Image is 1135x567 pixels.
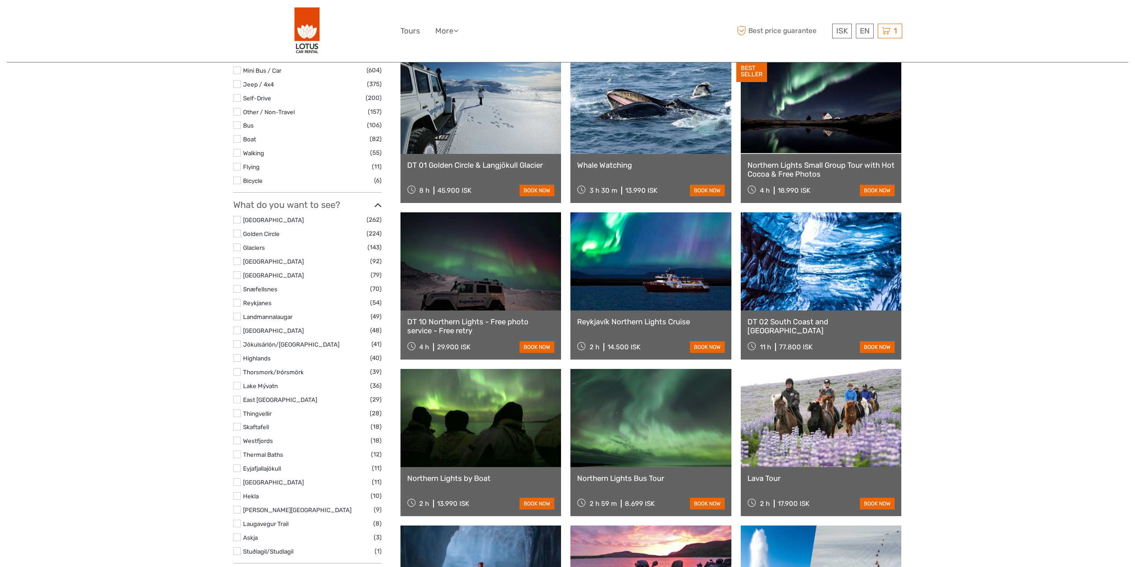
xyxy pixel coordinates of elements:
span: (6) [374,175,382,186]
span: (200) [366,93,382,103]
a: book now [690,185,725,196]
a: Snæfellsnes [243,286,277,293]
a: book now [860,498,895,509]
a: book now [690,341,725,353]
a: Lake Mývatn [243,382,278,389]
span: 8 h [419,186,429,195]
span: (3) [374,532,382,542]
a: Thermal Baths [243,451,283,458]
div: 17.900 ISK [778,500,809,508]
span: 3 h 30 m [590,186,617,195]
a: [GEOGRAPHIC_DATA] [243,216,304,223]
a: Bicycle [243,177,263,184]
a: Landmannalaugar [243,313,293,320]
span: 2 h [590,343,599,351]
a: Eyjafjallajökull [243,465,281,472]
span: (48) [370,325,382,335]
a: Tours [400,25,420,37]
a: Northern Lights Bus Tour [577,474,725,483]
a: Laugavegur Trail [243,520,289,527]
span: (29) [370,394,382,405]
a: [PERSON_NAME][GEOGRAPHIC_DATA] [243,506,351,513]
a: book now [690,498,725,509]
a: Highlands [243,355,271,362]
div: BEST SELLER [736,60,767,83]
div: 29.900 ISK [437,343,471,351]
span: (157) [368,107,382,117]
a: Bus [243,122,254,129]
span: (604) [367,65,382,75]
div: 18.990 ISK [778,186,810,195]
span: (70) [370,284,382,294]
span: (28) [370,408,382,418]
span: 2 h [760,500,770,508]
a: Golden Circle [243,230,280,237]
span: 11 h [760,343,771,351]
span: (18) [371,422,382,432]
span: 4 h [760,186,770,195]
a: [GEOGRAPHIC_DATA] [243,272,304,279]
a: Northern Lights Small Group Tour with Hot Cocoa & Free Photos [747,161,895,179]
span: (262) [367,215,382,225]
span: (79) [371,270,382,280]
span: (1) [375,546,382,556]
span: (40) [370,353,382,363]
div: EN [856,24,874,38]
a: East [GEOGRAPHIC_DATA] [243,396,317,403]
a: Stuðlagil/Studlagil [243,548,293,555]
a: Glaciers [243,244,265,251]
a: [GEOGRAPHIC_DATA] [243,258,304,265]
span: (106) [367,120,382,130]
span: 4 h [419,343,429,351]
a: Askja [243,534,258,541]
span: (143) [367,242,382,252]
div: 45.900 ISK [437,186,471,195]
span: (12) [371,449,382,459]
a: Flying [243,163,260,170]
a: More [435,25,458,37]
a: Thingvellir [243,410,272,417]
a: Jökulsárlón/[GEOGRAPHIC_DATA] [243,341,339,348]
span: ISK [836,26,848,35]
a: Other / Non-Travel [243,108,295,116]
span: (41) [371,339,382,349]
a: Walking [243,149,264,157]
span: (54) [370,298,382,308]
span: (375) [367,79,382,89]
a: Thorsmork/Þórsmörk [243,368,304,376]
a: Westfjords [243,437,273,444]
span: 2 h [419,500,429,508]
a: Self-Drive [243,95,271,102]
span: 2 h 59 m [590,500,617,508]
a: Mini Bus / Car [243,67,281,74]
span: (9) [374,505,382,515]
a: book now [520,498,554,509]
a: DT 02 South Coast and [GEOGRAPHIC_DATA] [747,317,895,335]
a: Boat [243,136,256,143]
span: (82) [370,134,382,144]
a: Hekla [243,493,259,500]
span: (10) [371,491,382,501]
a: Whale Watching [577,161,725,170]
h3: What do you want to see? [233,199,382,210]
span: (18) [371,435,382,446]
span: (224) [367,228,382,239]
span: (55) [370,148,382,158]
span: (11) [372,477,382,487]
a: DT 10 Northern Lights - Free photo service - Free retry [407,317,555,335]
a: Reykjanes [243,299,272,306]
span: (36) [370,381,382,391]
a: Northern Lights by Boat [407,474,555,483]
a: book now [520,185,554,196]
span: Best price guarantee [735,24,830,38]
div: 77.800 ISK [779,343,813,351]
a: Skaftafell [243,423,269,430]
a: DT 01 Golden Circle & Langjökull Glacier [407,161,555,170]
span: 1 [892,26,898,35]
a: Jeep / 4x4 [243,81,274,88]
span: (11) [372,161,382,172]
img: 443-e2bd2384-01f0-477a-b1bf-f993e7f52e7d_logo_big.png [294,7,320,55]
a: [GEOGRAPHIC_DATA] [243,327,304,334]
span: (8) [373,518,382,529]
span: (11) [372,463,382,473]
